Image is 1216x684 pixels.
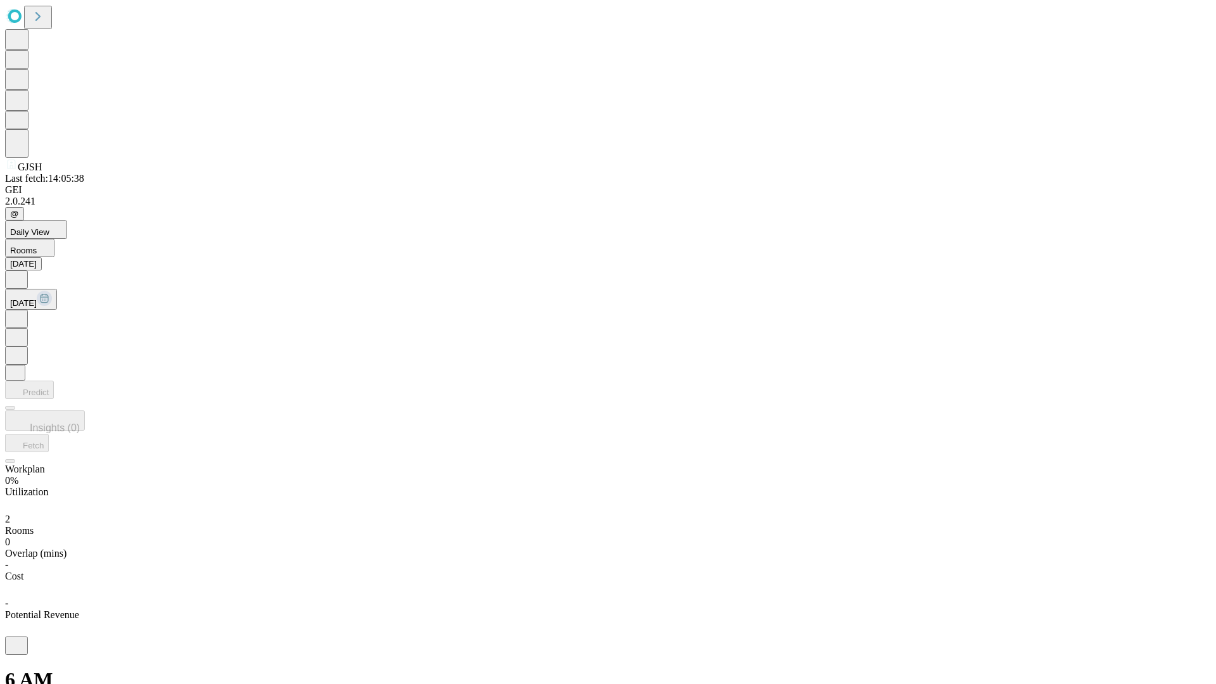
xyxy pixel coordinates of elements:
button: Insights (0) [5,410,85,431]
span: @ [10,209,19,218]
span: Potential Revenue [5,609,79,620]
span: Daily View [10,227,49,237]
span: Utilization [5,486,48,497]
span: Rooms [5,525,34,536]
span: Overlap (mins) [5,548,66,559]
button: [DATE] [5,257,42,270]
span: 0% [5,475,18,486]
span: Workplan [5,464,45,474]
button: Predict [5,381,54,399]
span: - [5,559,8,570]
span: GJSH [18,161,42,172]
button: Fetch [5,434,49,452]
span: [DATE] [10,298,37,308]
button: @ [5,207,24,220]
span: Insights (0) [30,422,80,433]
button: Rooms [5,239,54,257]
div: 2.0.241 [5,196,1211,207]
span: Cost [5,571,23,581]
button: [DATE] [5,289,57,310]
span: 0 [5,536,10,547]
span: 2 [5,514,10,524]
span: Last fetch: 14:05:38 [5,173,84,184]
button: Daily View [5,220,67,239]
span: Rooms [10,246,37,255]
div: GEI [5,184,1211,196]
span: - [5,598,8,609]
